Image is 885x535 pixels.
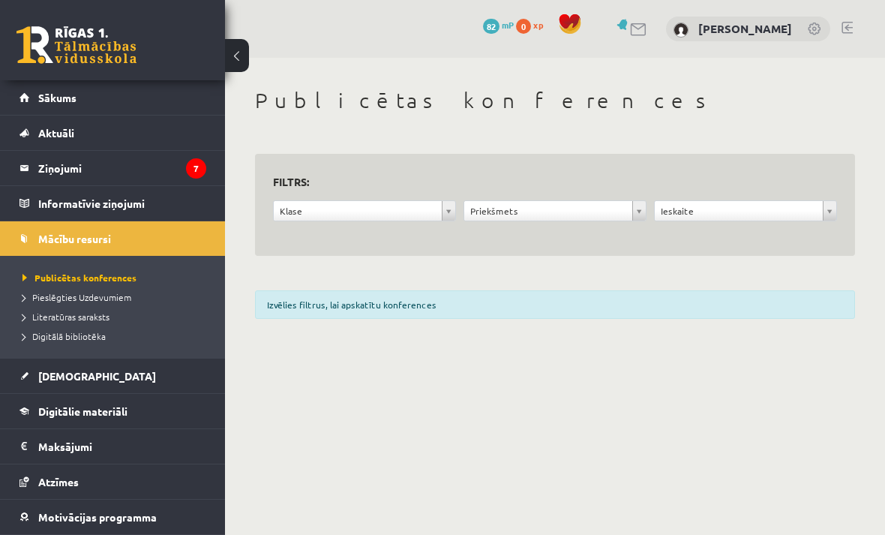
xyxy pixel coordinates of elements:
[38,186,206,221] legend: Informatīvie ziņojumi
[19,464,206,499] a: Atzīmes
[19,80,206,115] a: Sākums
[22,291,131,303] span: Pieslēgties Uzdevumiem
[38,404,127,418] span: Digitālie materiāli
[16,26,136,64] a: Rīgas 1. Tālmācības vidusskola
[19,151,206,185] a: Ziņojumi7
[533,19,543,31] span: xp
[38,369,156,383] span: [DEMOGRAPHIC_DATA]
[19,359,206,393] a: [DEMOGRAPHIC_DATA]
[22,290,210,304] a: Pieslēgties Uzdevumiem
[255,290,855,319] div: Izvēlies filtrus, lai apskatītu konferences
[186,158,206,179] i: 7
[38,126,74,140] span: Aktuāli
[273,172,819,192] h3: Filtrs:
[19,221,206,256] a: Mācību resursi
[280,201,436,221] span: Klase
[22,330,106,342] span: Digitālā bibliotēka
[516,19,531,34] span: 0
[464,201,646,221] a: Priekšmets
[274,201,455,221] a: Klase
[502,19,514,31] span: mP
[38,151,206,185] legend: Ziņojumi
[661,201,817,221] span: Ieskaite
[38,510,157,524] span: Motivācijas programma
[38,91,76,104] span: Sākums
[255,88,855,113] h1: Publicētas konferences
[673,23,688,38] img: Viktorija Uškāne
[22,311,109,323] span: Literatūras saraksts
[22,310,210,323] a: Literatūras saraksts
[655,201,836,221] a: Ieskaite
[38,475,79,488] span: Atzīmes
[38,232,111,245] span: Mācību resursi
[19,116,206,150] a: Aktuāli
[22,271,210,284] a: Publicētas konferences
[516,19,550,31] a: 0 xp
[470,201,626,221] span: Priekšmets
[698,21,792,36] a: [PERSON_NAME]
[19,394,206,428] a: Digitālie materiāli
[22,329,210,343] a: Digitālā bibliotēka
[38,429,206,464] legend: Maksājumi
[483,19,499,34] span: 82
[19,500,206,534] a: Motivācijas programma
[19,429,206,464] a: Maksājumi
[483,19,514,31] a: 82 mP
[22,272,136,284] span: Publicētas konferences
[19,186,206,221] a: Informatīvie ziņojumi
